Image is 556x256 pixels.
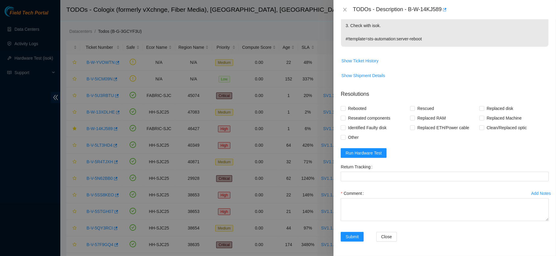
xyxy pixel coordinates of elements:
[415,113,448,123] span: Replaced RAM
[415,104,436,113] span: Rescued
[353,5,549,14] div: TODOs - Description - B-W-14KJ589
[341,198,549,221] textarea: Comment
[341,7,349,13] button: Close
[346,123,389,133] span: Identified Faulty disk
[341,71,385,80] button: Show Shipment Details
[341,189,366,198] label: Comment
[484,123,529,133] span: Clean/Replaced optic
[346,104,369,113] span: Rebooted
[484,113,524,123] span: Replaced Machine
[343,7,347,12] span: close
[484,104,516,113] span: Replaced disk
[346,233,359,240] span: Submit
[415,123,472,133] span: Replaced ETH/Power cable
[531,191,551,195] div: Add Notes
[346,133,361,142] span: Other
[341,172,549,181] input: Return Tracking
[341,56,379,66] button: Show Ticket History
[341,72,385,79] span: Show Shipment Details
[341,162,375,172] label: Return Tracking
[531,189,551,198] button: Add Notes
[341,58,378,64] span: Show Ticket History
[376,232,397,242] button: Close
[341,232,364,242] button: Submit
[341,148,387,158] button: Run Hardware Test
[346,150,382,156] span: Run Hardware Test
[381,233,392,240] span: Close
[341,85,549,98] p: Resolutions
[346,113,393,123] span: Reseated components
